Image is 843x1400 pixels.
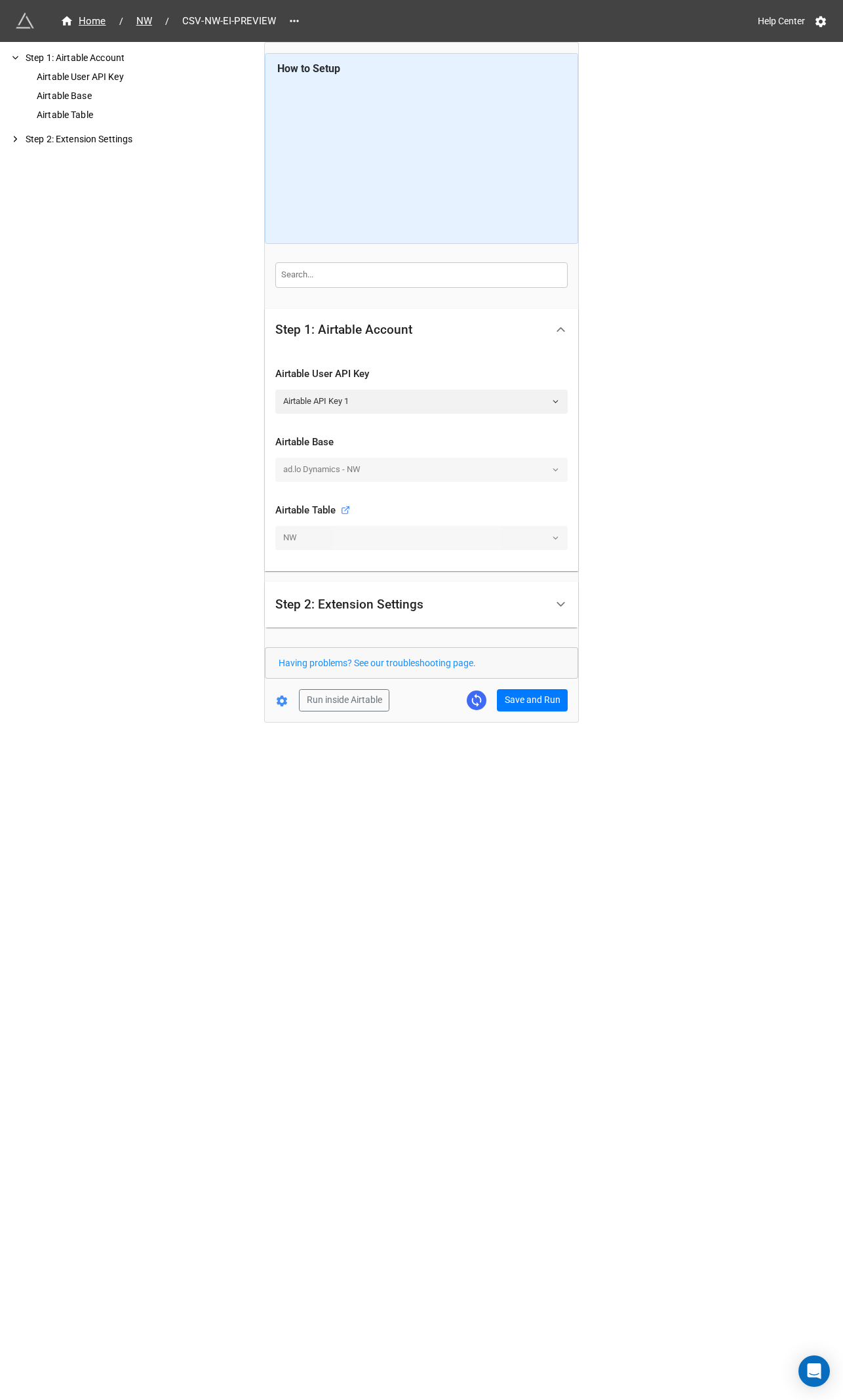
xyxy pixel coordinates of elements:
div: Airtable Base [275,435,568,450]
div: Step 1: Airtable Account [275,323,412,336]
div: Home [60,14,106,29]
div: Step 1: Airtable Account [265,351,578,571]
div: Airtable User API Key [275,367,568,382]
a: Having problems? See our troubleshooting page. [279,658,476,668]
a: Help Center [749,9,814,33]
a: Airtable API Key 1 [275,390,568,413]
iframe: How to Automatically Export CSVs for Airtable Views [277,82,566,233]
a: Sync Base Structure [467,690,486,710]
li: / [119,14,123,28]
img: miniextensions-icon.73ae0678.png [16,12,34,30]
input: Search... [275,262,568,287]
div: Step 2: Extension Settings [275,598,423,611]
button: Run inside Airtable [299,689,389,711]
li: / [165,14,169,28]
div: Airtable Base [34,89,210,103]
div: Step 2: Extension Settings [23,132,210,146]
div: Open Intercom Messenger [798,1355,830,1387]
div: Airtable Table [34,108,210,122]
div: Airtable Table [275,503,350,519]
div: Step 1: Airtable Account [265,309,578,351]
b: How to Setup [277,62,340,75]
span: NW [128,14,160,29]
button: Save and Run [497,689,568,711]
a: NW [128,13,160,29]
div: Step 2: Extension Settings [265,582,578,628]
nav: breadcrumb [52,13,284,29]
div: Step 1: Airtable Account [23,51,210,65]
a: Home [52,13,114,29]
div: Airtable User API Key [34,70,210,84]
span: CSV-NW-EI-PREVIEW [174,14,284,29]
